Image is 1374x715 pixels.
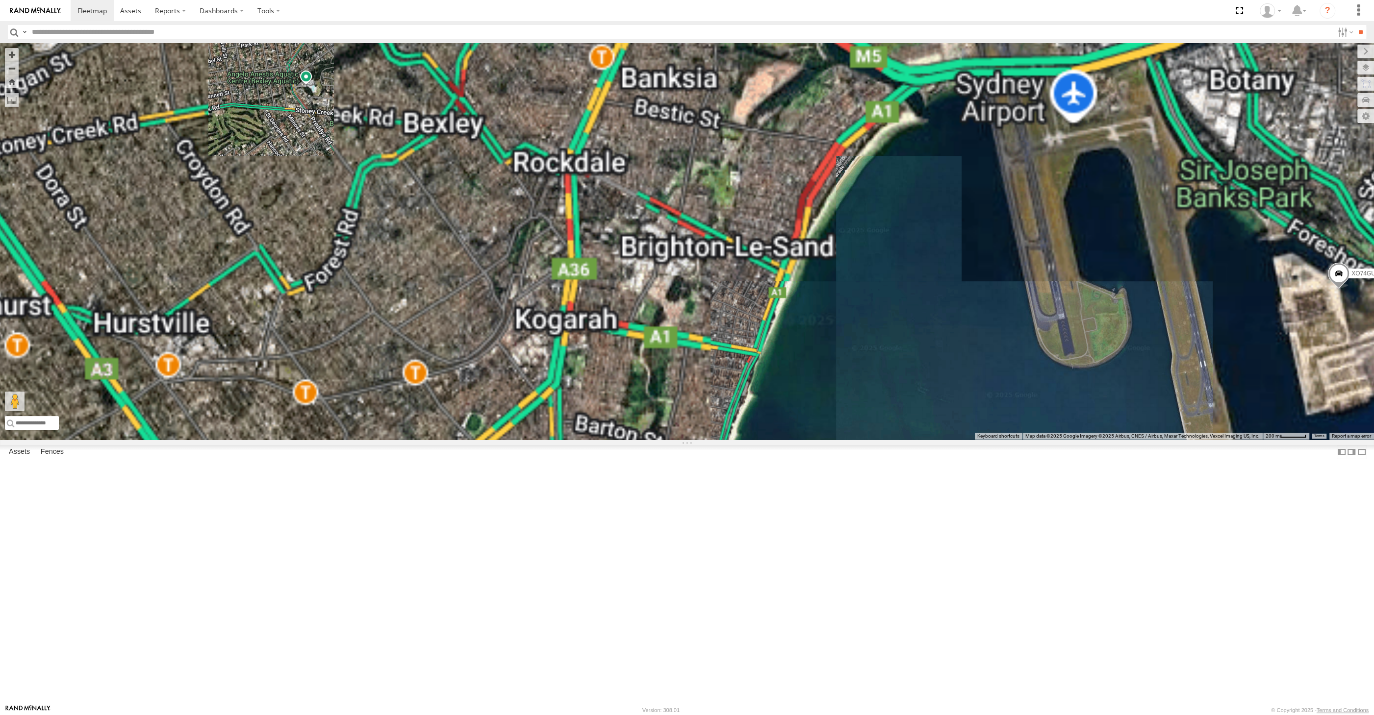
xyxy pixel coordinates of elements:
[5,93,19,107] label: Measure
[1025,433,1260,439] span: Map data ©2025 Google Imagery ©2025 Airbus, CNES / Airbus, Maxar Technologies, Vexcel Imaging US,...
[5,75,19,88] button: Zoom Home
[1271,707,1369,713] div: © Copyright 2025 -
[1314,434,1324,438] a: Terms (opens in new tab)
[1334,25,1355,39] label: Search Filter Options
[5,48,19,61] button: Zoom in
[1266,433,1280,439] span: 200 m
[977,433,1019,440] button: Keyboard shortcuts
[36,445,69,459] label: Fences
[1320,3,1335,19] i: ?
[1332,433,1371,439] a: Report a map error
[642,707,680,713] div: Version: 308.01
[5,705,51,715] a: Visit our Website
[4,445,35,459] label: Assets
[5,61,19,75] button: Zoom out
[1317,707,1369,713] a: Terms and Conditions
[1357,445,1367,459] label: Hide Summary Table
[10,7,61,14] img: rand-logo.svg
[5,392,25,411] button: Drag Pegman onto the map to open Street View
[1263,433,1309,440] button: Map Scale: 200 m per 50 pixels
[1256,3,1285,18] div: Quang MAC
[1347,445,1356,459] label: Dock Summary Table to the Right
[1337,445,1347,459] label: Dock Summary Table to the Left
[21,25,28,39] label: Search Query
[1357,109,1374,123] label: Map Settings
